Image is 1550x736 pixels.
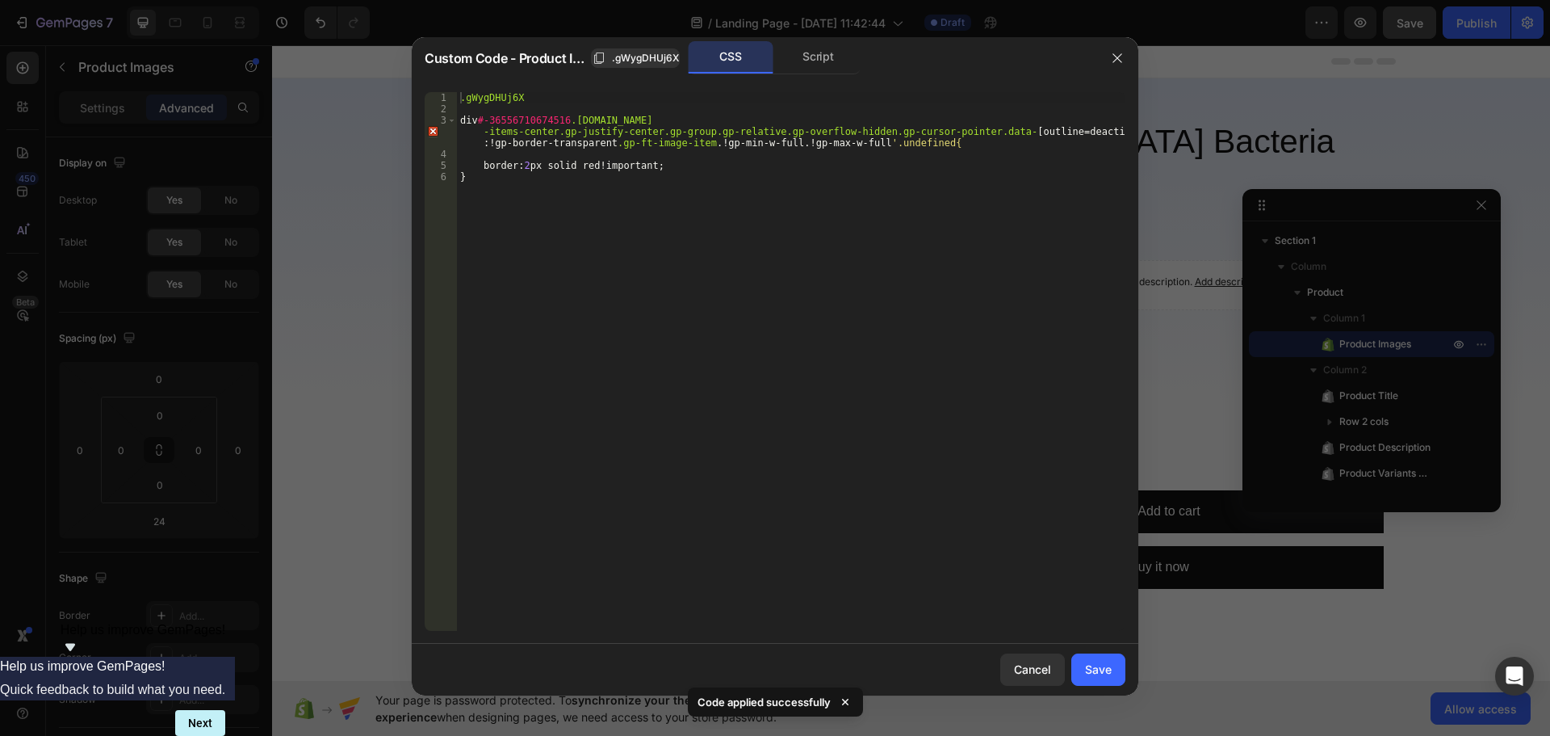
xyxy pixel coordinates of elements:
[612,51,679,65] span: .gWygDHUj6X
[425,48,584,68] span: Custom Code - Product Images
[664,176,699,203] div: $4.99
[664,397,701,431] button: decrement
[1085,661,1112,678] div: Save
[689,41,773,74] div: CSS
[664,356,1112,383] div: Quantity
[923,230,994,242] span: Add description
[712,184,789,194] p: No compare price
[1008,230,1053,242] span: sync data
[187,51,266,65] div: Product Images
[776,41,861,74] div: Script
[425,92,457,103] div: 1
[697,694,831,710] p: Code applied successfully
[1495,657,1534,696] div: Open Intercom Messenger
[701,397,756,431] input: quantity
[61,623,226,637] span: Help us improve GemPages!
[425,103,457,115] div: 2
[664,278,717,301] legend: Style: Pro
[994,230,1053,242] span: or
[425,115,457,149] div: 3
[730,318,754,331] span: Ultra
[865,455,928,478] div: Add to cart
[1071,654,1125,686] button: Save
[425,171,457,183] div: 6
[678,318,696,331] span: Pro
[1000,654,1065,686] button: Cancel
[591,48,680,68] button: .gWygDHUj6X
[664,74,1112,163] h2: [MEDICAL_DATA] Bacteria Filter
[664,501,1112,544] button: Buy it now
[857,511,917,534] div: Buy it now
[756,397,792,431] button: increment
[425,160,457,171] div: 5
[664,445,1112,488] button: Add to cart
[61,623,226,657] button: Show survey - Help us improve GemPages!
[1014,661,1051,678] div: Cancel
[425,149,457,160] div: 4
[706,229,1053,245] p: Highlight key benefits with product description.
